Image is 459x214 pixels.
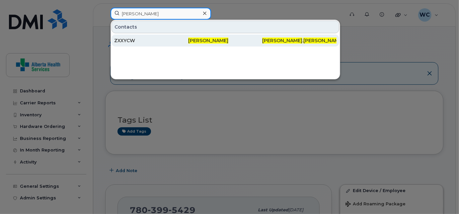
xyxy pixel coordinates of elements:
[114,37,188,44] div: ZXXYCW
[303,38,344,44] span: [PERSON_NAME]
[112,35,339,47] a: ZXXYCW[PERSON_NAME][PERSON_NAME].[PERSON_NAME]@[DOMAIN_NAME]
[262,38,302,44] span: [PERSON_NAME]
[112,21,339,33] div: Contacts
[188,38,228,44] span: [PERSON_NAME]
[262,37,336,44] div: . @[DOMAIN_NAME]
